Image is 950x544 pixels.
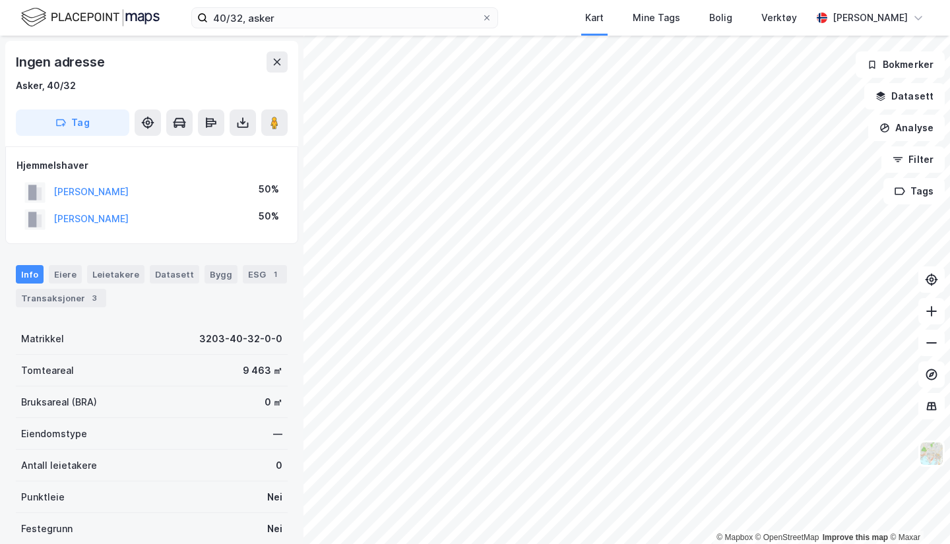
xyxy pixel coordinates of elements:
[265,394,282,410] div: 0 ㎡
[208,8,482,28] input: Søk på adresse, matrikkel, gårdeiere, leietakere eller personer
[881,146,945,173] button: Filter
[16,265,44,284] div: Info
[150,265,199,284] div: Datasett
[884,481,950,544] div: Kontrollprogram for chat
[269,268,282,281] div: 1
[761,10,797,26] div: Verktøy
[16,289,106,307] div: Transaksjoner
[259,208,279,224] div: 50%
[205,265,237,284] div: Bygg
[755,533,819,542] a: OpenStreetMap
[884,481,950,544] iframe: Chat Widget
[864,83,945,109] button: Datasett
[585,10,604,26] div: Kart
[856,51,945,78] button: Bokmerker
[49,265,82,284] div: Eiere
[199,331,282,347] div: 3203-40-32-0-0
[273,426,282,442] div: —
[823,533,888,542] a: Improve this map
[243,363,282,378] div: 9 463 ㎡
[21,6,160,29] img: logo.f888ab2527a4732fd821a326f86c7f29.svg
[833,10,908,26] div: [PERSON_NAME]
[16,158,287,173] div: Hjemmelshaver
[21,521,73,537] div: Festegrunn
[267,521,282,537] div: Nei
[16,109,129,136] button: Tag
[21,426,87,442] div: Eiendomstype
[267,489,282,505] div: Nei
[919,441,944,466] img: Z
[21,394,97,410] div: Bruksareal (BRA)
[21,331,64,347] div: Matrikkel
[633,10,680,26] div: Mine Tags
[21,489,65,505] div: Punktleie
[243,265,287,284] div: ESG
[21,363,74,378] div: Tomteareal
[709,10,732,26] div: Bolig
[88,291,101,305] div: 3
[276,458,282,473] div: 0
[16,51,107,73] div: Ingen adresse
[87,265,144,284] div: Leietakere
[716,533,753,542] a: Mapbox
[16,78,76,94] div: Asker, 40/32
[259,181,279,197] div: 50%
[21,458,97,473] div: Antall leietakere
[883,178,945,204] button: Tags
[868,115,945,141] button: Analyse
